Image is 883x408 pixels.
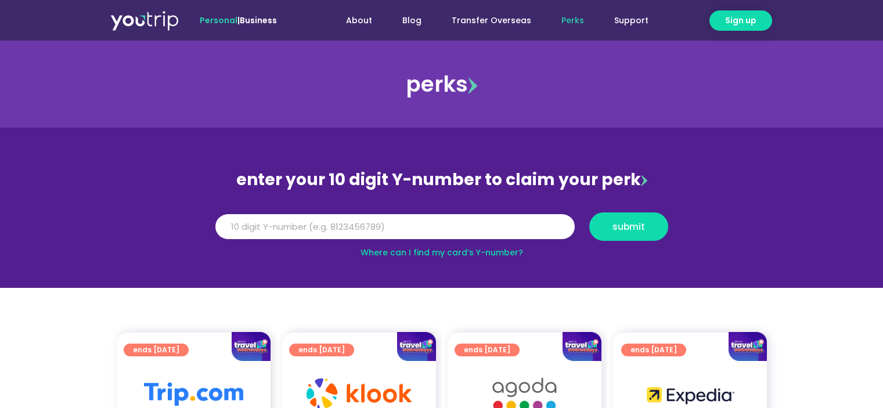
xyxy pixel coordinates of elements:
[215,212,668,250] form: Y Number
[200,15,237,26] span: Personal
[589,212,668,241] button: submit
[612,222,645,231] span: submit
[725,15,756,27] span: Sign up
[210,165,674,195] div: enter your 10 digit Y-number to claim your perk
[437,10,546,31] a: Transfer Overseas
[599,10,664,31] a: Support
[331,10,387,31] a: About
[200,15,277,26] span: |
[709,10,772,31] a: Sign up
[546,10,599,31] a: Perks
[215,214,575,240] input: 10 digit Y-number (e.g. 8123456789)
[240,15,277,26] a: Business
[361,247,523,258] a: Where can I find my card’s Y-number?
[308,10,664,31] nav: Menu
[387,10,437,31] a: Blog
